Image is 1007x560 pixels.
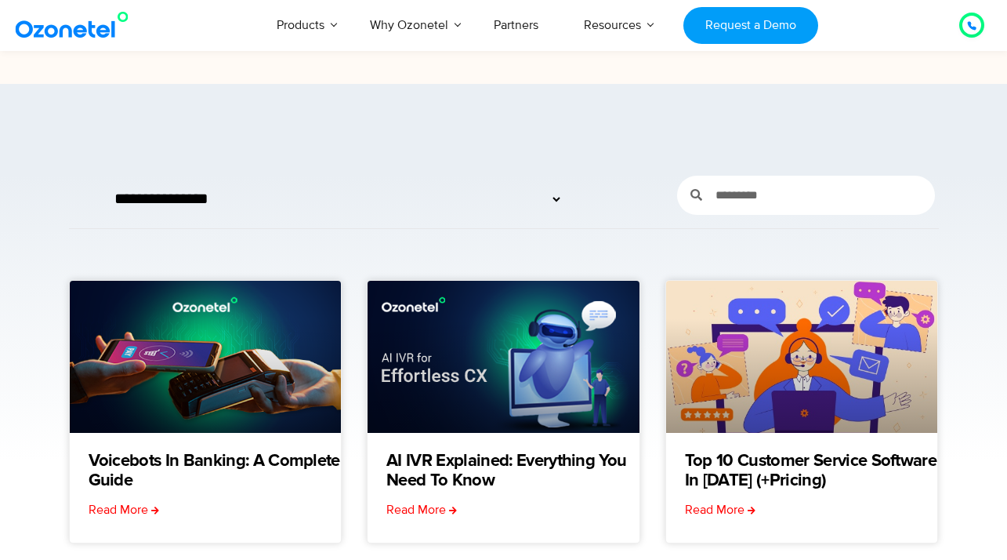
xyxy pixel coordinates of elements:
a: Read more about AI IVR Explained: Everything You Need to Know [386,500,457,519]
a: AI IVR Explained: Everything You Need to Know [386,452,639,491]
a: Read more about Top 10 Customer Service Software in 2025 (+Pricing) [685,500,755,519]
a: Voicebots in Banking: A Complete Guide [89,452,342,491]
a: Read more about Voicebots in Banking: A Complete Guide [89,500,159,519]
a: Request a Demo [683,7,817,44]
a: Top 10 Customer Service Software in [DATE] (+Pricing) [685,452,938,491]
